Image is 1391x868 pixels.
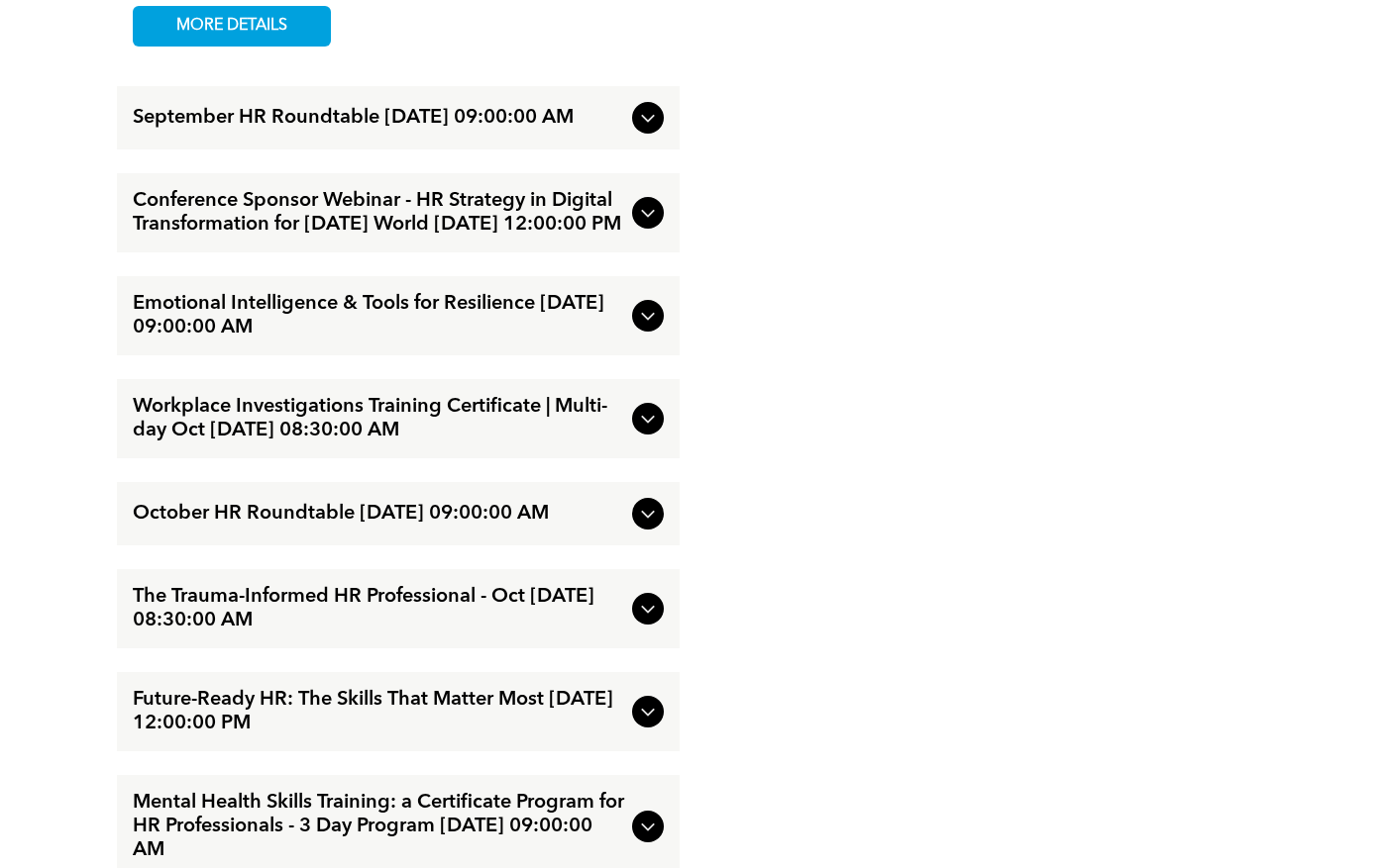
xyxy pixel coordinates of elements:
span: Future-Ready HR: The Skills That Matter Most [DATE] 12:00:00 PM [133,688,624,735]
span: Workplace Investigations Training Certificate | Multi-day Oct [DATE] 08:30:00 AM [133,395,624,442]
span: September HR Roundtable [DATE] 09:00:00 AM [133,106,624,130]
span: Emotional Intelligence & Tools for Resilience [DATE] 09:00:00 AM [133,292,624,339]
span: October HR Roundtable [DATE] 09:00:00 AM [133,502,624,526]
span: MORE DETAILS [154,7,310,46]
a: MORE DETAILS [133,6,331,47]
span: Mental Health Skills Training: a Certificate Program for HR Professionals - 3 Day Program [DATE] ... [133,791,624,862]
span: The Trauma-Informed HR Professional - Oct [DATE] 08:30:00 AM [133,585,624,632]
span: Conference Sponsor Webinar - HR Strategy in Digital Transformation for [DATE] World [DATE] 12:00:... [133,189,624,237]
